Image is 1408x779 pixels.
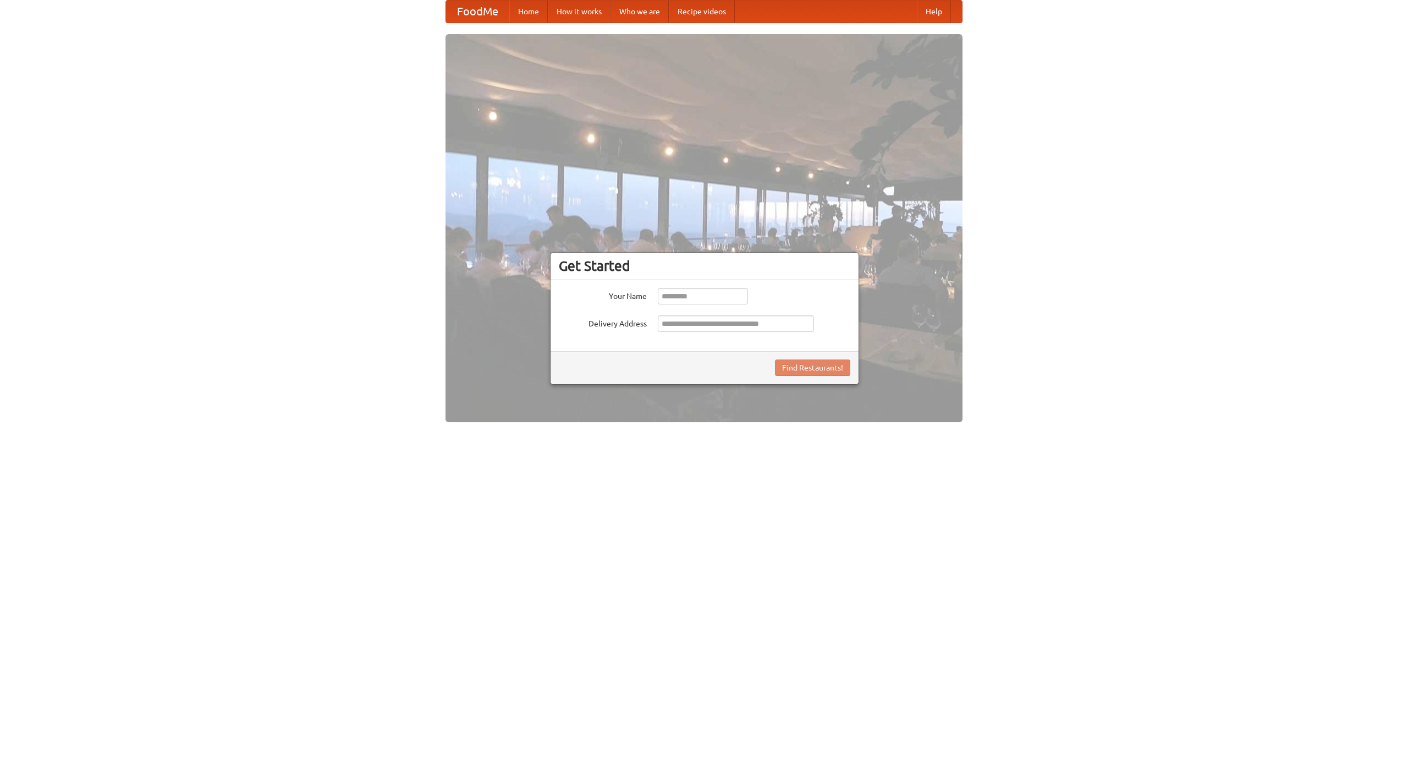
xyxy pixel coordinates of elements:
a: How it works [548,1,610,23]
a: Home [509,1,548,23]
a: Who we are [610,1,669,23]
h3: Get Started [559,258,850,274]
a: Recipe videos [669,1,735,23]
label: Delivery Address [559,315,647,329]
a: FoodMe [446,1,509,23]
button: Find Restaurants! [775,359,850,376]
label: Your Name [559,288,647,302]
a: Help [917,1,951,23]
